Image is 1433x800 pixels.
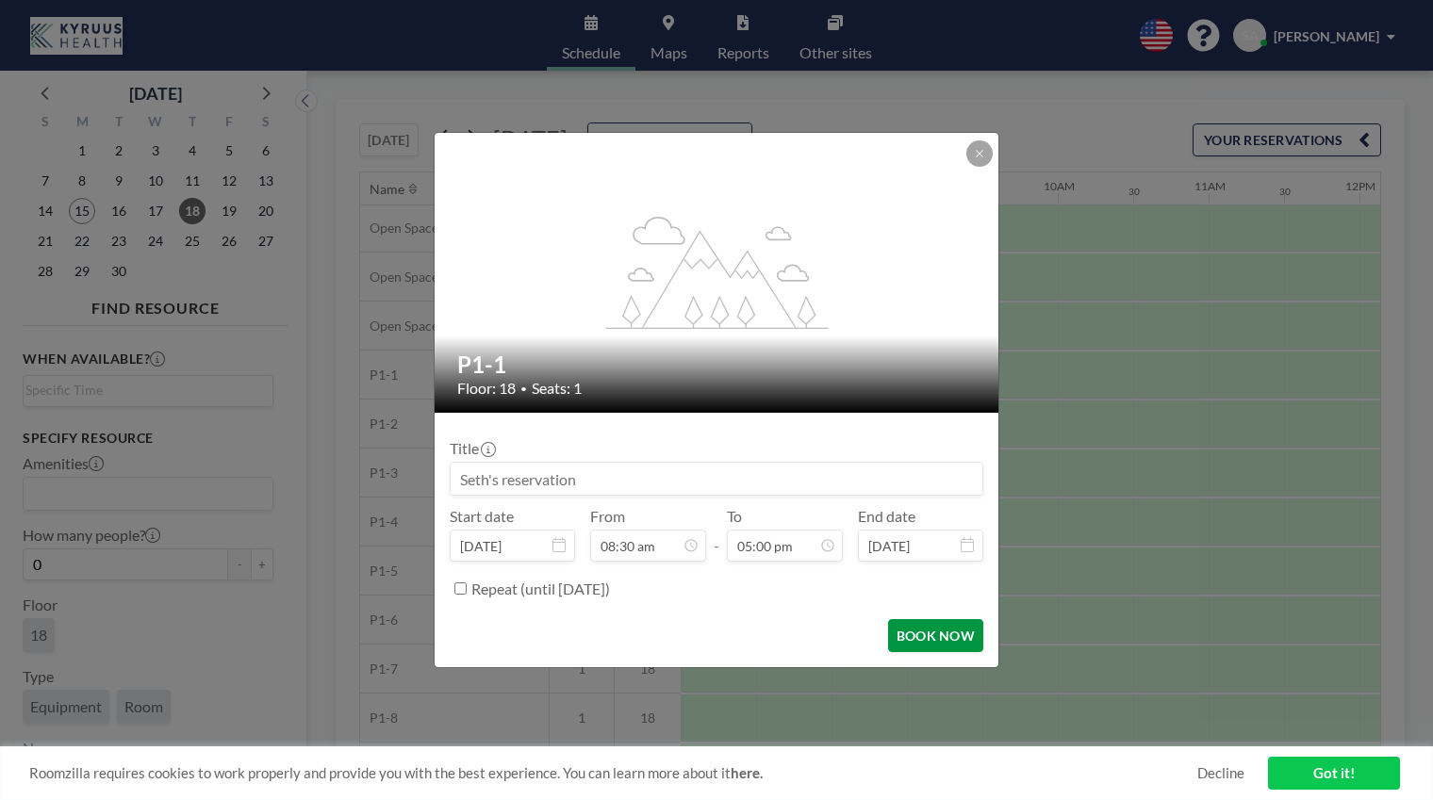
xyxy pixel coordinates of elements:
[858,507,915,526] label: End date
[450,439,494,458] label: Title
[471,580,610,598] label: Repeat (until [DATE])
[731,764,763,781] a: here.
[714,514,719,555] span: -
[1197,764,1244,782] a: Decline
[1268,757,1400,790] a: Got it!
[450,507,514,526] label: Start date
[532,379,582,398] span: Seats: 1
[727,507,742,526] label: To
[590,507,625,526] label: From
[457,379,516,398] span: Floor: 18
[29,764,1197,782] span: Roomzilla requires cookies to work properly and provide you with the best experience. You can lea...
[520,382,527,396] span: •
[457,351,978,379] h2: P1-1
[451,463,982,495] input: Seth's reservation
[888,619,983,652] button: BOOK NOW
[606,215,829,328] g: flex-grow: 1.2;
